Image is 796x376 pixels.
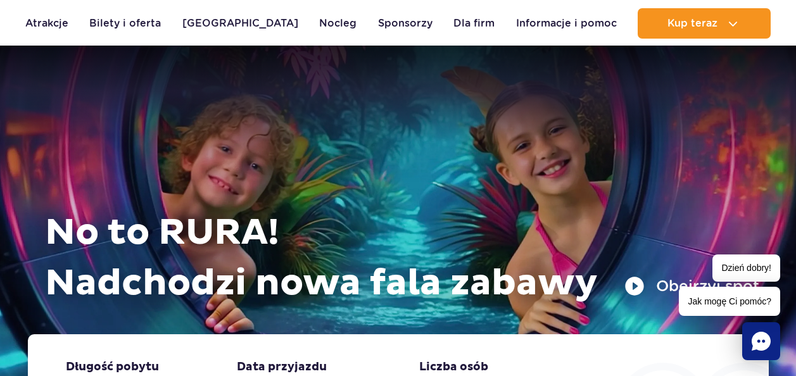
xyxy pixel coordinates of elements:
span: Liczba osób [419,360,488,375]
span: Kup teraz [667,18,717,29]
span: Długość pobytu [66,360,159,375]
span: Data przyjazdu [237,360,327,375]
a: Bilety i oferta [89,8,161,39]
h1: No to RURA! Nadchodzi nowa fala zabawy [45,208,759,309]
a: Sponsorzy [378,8,433,39]
button: Kup teraz [638,8,771,39]
a: Dla firm [453,8,495,39]
div: Chat [742,322,780,360]
a: Atrakcje [25,8,68,39]
a: [GEOGRAPHIC_DATA] [182,8,298,39]
span: Dzień dobry! [712,254,780,282]
button: Obejrzyj spot [624,276,759,296]
a: Nocleg [319,8,357,39]
a: Informacje i pomoc [516,8,617,39]
span: Jak mogę Ci pomóc? [679,287,780,316]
